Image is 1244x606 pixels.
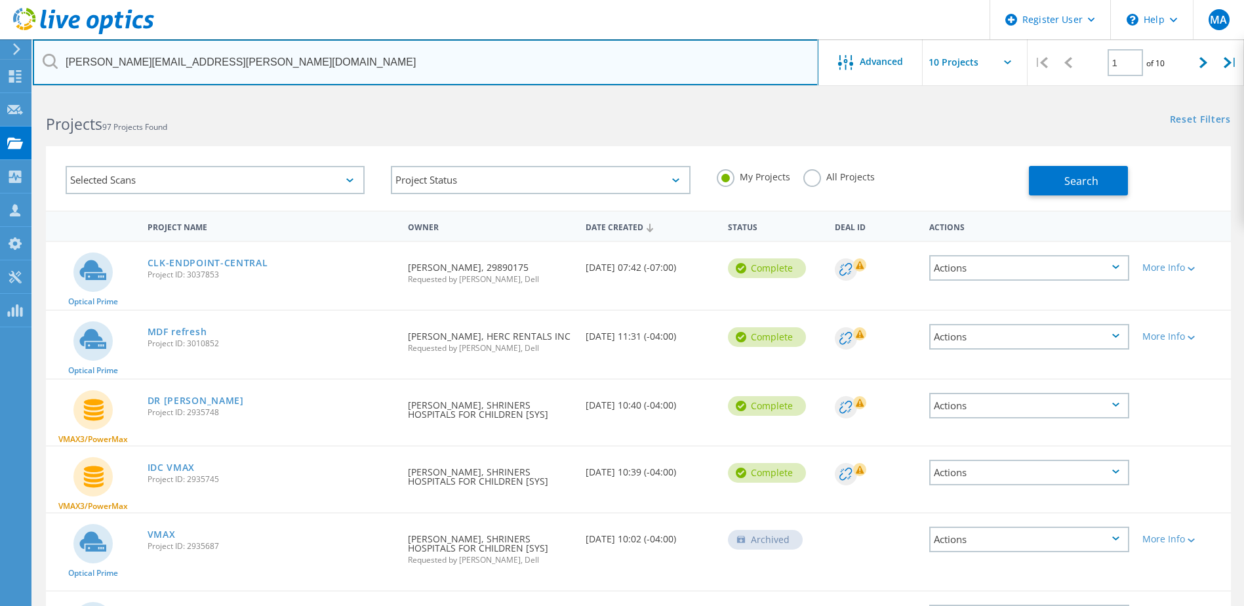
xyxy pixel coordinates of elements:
[728,530,803,550] div: Archived
[58,435,128,443] span: VMAX3/PowerMax
[408,556,572,564] span: Requested by [PERSON_NAME], Dell
[579,214,721,239] div: Date Created
[579,514,721,557] div: [DATE] 10:02 (-04:00)
[401,514,579,577] div: [PERSON_NAME], SHRINERS HOSPITALS FOR CHILDREN [SYS]
[401,380,579,432] div: [PERSON_NAME], SHRINERS HOSPITALS FOR CHILDREN [SYS]
[148,409,395,416] span: Project ID: 2935748
[58,502,128,510] span: VMAX3/PowerMax
[929,255,1129,281] div: Actions
[728,327,806,347] div: Complete
[141,214,402,238] div: Project Name
[1028,39,1054,86] div: |
[929,393,1129,418] div: Actions
[68,298,118,306] span: Optical Prime
[148,396,244,405] a: DR [PERSON_NAME]
[1142,535,1224,544] div: More Info
[1127,14,1138,26] svg: \n
[579,311,721,354] div: [DATE] 11:31 (-04:00)
[929,460,1129,485] div: Actions
[148,475,395,483] span: Project ID: 2935745
[68,569,118,577] span: Optical Prime
[68,367,118,374] span: Optical Prime
[929,324,1129,350] div: Actions
[721,214,828,238] div: Status
[1142,263,1224,272] div: More Info
[828,214,923,238] div: Deal Id
[148,271,395,279] span: Project ID: 3037853
[579,380,721,423] div: [DATE] 10:40 (-04:00)
[1142,332,1224,341] div: More Info
[401,447,579,499] div: [PERSON_NAME], SHRINERS HOSPITALS FOR CHILDREN [SYS]
[148,258,268,268] a: CLK-ENDPOINT-CENTRAL
[728,258,806,278] div: Complete
[923,214,1136,238] div: Actions
[13,28,154,37] a: Live Optics Dashboard
[401,242,579,296] div: [PERSON_NAME], 29890175
[148,530,176,539] a: VMAX
[1170,115,1231,126] a: Reset Filters
[728,396,806,416] div: Complete
[728,463,806,483] div: Complete
[803,169,875,182] label: All Projects
[148,542,395,550] span: Project ID: 2935687
[1210,14,1227,25] span: MA
[717,169,790,182] label: My Projects
[408,344,572,352] span: Requested by [PERSON_NAME], Dell
[860,57,903,66] span: Advanced
[579,447,721,490] div: [DATE] 10:39 (-04:00)
[1217,39,1244,86] div: |
[46,113,102,134] b: Projects
[148,327,207,336] a: MDF refresh
[929,527,1129,552] div: Actions
[401,214,579,238] div: Owner
[148,463,195,472] a: IDC VMAX
[408,275,572,283] span: Requested by [PERSON_NAME], Dell
[579,242,721,285] div: [DATE] 07:42 (-07:00)
[1064,174,1098,188] span: Search
[1146,58,1165,69] span: of 10
[66,166,365,194] div: Selected Scans
[148,340,395,348] span: Project ID: 3010852
[391,166,690,194] div: Project Status
[401,311,579,365] div: [PERSON_NAME], HERC RENTALS INC
[1029,166,1128,195] button: Search
[102,121,167,132] span: 97 Projects Found
[33,39,818,85] input: Search projects by name, owner, ID, company, etc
